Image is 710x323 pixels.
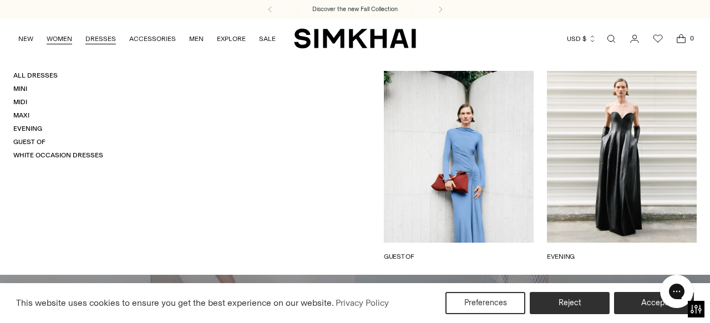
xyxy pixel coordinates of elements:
a: WOMEN [47,27,72,51]
a: MEN [189,27,204,51]
button: Accept [614,292,694,314]
a: Open cart modal [670,28,692,50]
button: Reject [530,292,610,314]
a: Discover the new Fall Collection [312,5,398,14]
a: Go to the account page [623,28,646,50]
a: ACCESSORIES [129,27,176,51]
span: 0 [687,33,697,43]
a: EXPLORE [217,27,246,51]
span: This website uses cookies to ensure you get the best experience on our website. [16,298,334,308]
a: SIMKHAI [294,28,416,49]
a: NEW [18,27,33,51]
button: Preferences [445,292,525,314]
a: SALE [259,27,276,51]
button: USD $ [567,27,596,51]
a: Privacy Policy (opens in a new tab) [334,295,390,311]
a: Open search modal [600,28,622,50]
a: DRESSES [85,27,116,51]
iframe: Gorgias live chat messenger [655,271,699,312]
a: Wishlist [647,28,669,50]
